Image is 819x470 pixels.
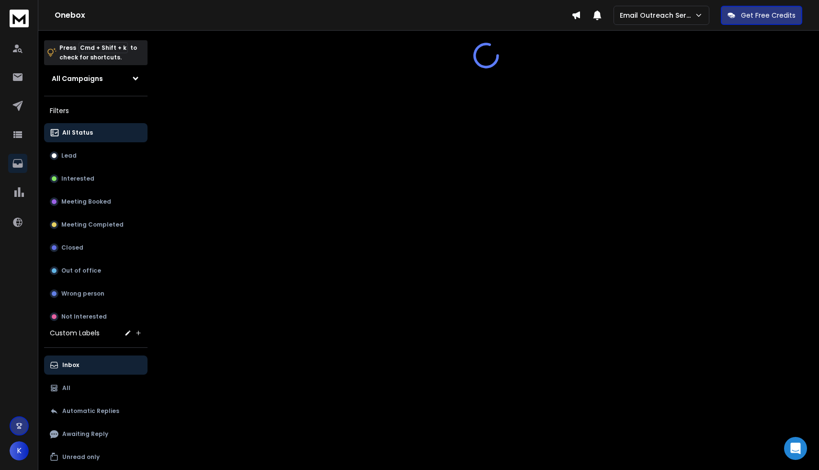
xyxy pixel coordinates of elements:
[62,430,108,438] p: Awaiting Reply
[44,284,148,303] button: Wrong person
[50,328,100,338] h3: Custom Labels
[721,6,802,25] button: Get Free Credits
[62,129,93,137] p: All Status
[10,441,29,460] button: K
[79,42,128,53] span: Cmd + Shift + k
[52,74,103,83] h1: All Campaigns
[62,407,119,415] p: Automatic Replies
[44,169,148,188] button: Interested
[44,307,148,326] button: Not Interested
[44,192,148,211] button: Meeting Booked
[44,123,148,142] button: All Status
[44,401,148,421] button: Automatic Replies
[55,10,571,21] h1: Onebox
[62,361,79,369] p: Inbox
[61,175,94,183] p: Interested
[62,384,70,392] p: All
[44,146,148,165] button: Lead
[44,215,148,234] button: Meeting Completed
[44,378,148,398] button: All
[61,244,83,252] p: Closed
[61,267,101,275] p: Out of office
[61,290,104,298] p: Wrong person
[61,152,77,160] p: Lead
[44,69,148,88] button: All Campaigns
[61,313,107,321] p: Not Interested
[44,261,148,280] button: Out of office
[62,453,100,461] p: Unread only
[10,10,29,27] img: logo
[784,437,807,460] div: Open Intercom Messenger
[620,11,694,20] p: Email Outreach Service
[59,43,137,62] p: Press to check for shortcuts.
[61,198,111,206] p: Meeting Booked
[741,11,796,20] p: Get Free Credits
[44,238,148,257] button: Closed
[44,447,148,467] button: Unread only
[44,355,148,375] button: Inbox
[44,424,148,444] button: Awaiting Reply
[44,104,148,117] h3: Filters
[61,221,124,229] p: Meeting Completed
